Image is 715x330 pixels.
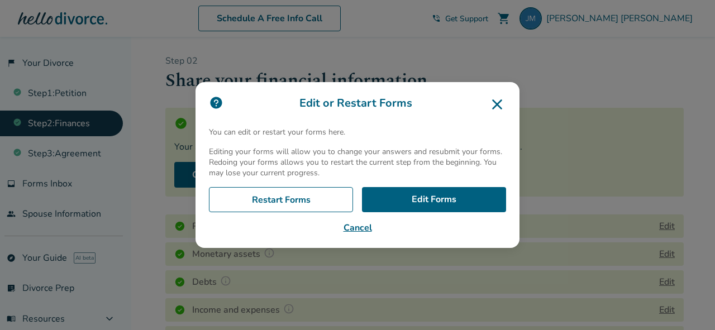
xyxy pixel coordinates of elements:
p: You can edit or restart your forms here. [209,127,506,137]
button: Cancel [209,221,506,235]
iframe: Chat Widget [659,276,715,330]
h3: Edit or Restart Forms [209,95,506,113]
p: Editing your forms will allow you to change your answers and resubmit your forms. Redoing your fo... [209,146,506,178]
img: icon [209,95,223,110]
a: Edit Forms [362,187,506,213]
a: Restart Forms [209,187,353,213]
